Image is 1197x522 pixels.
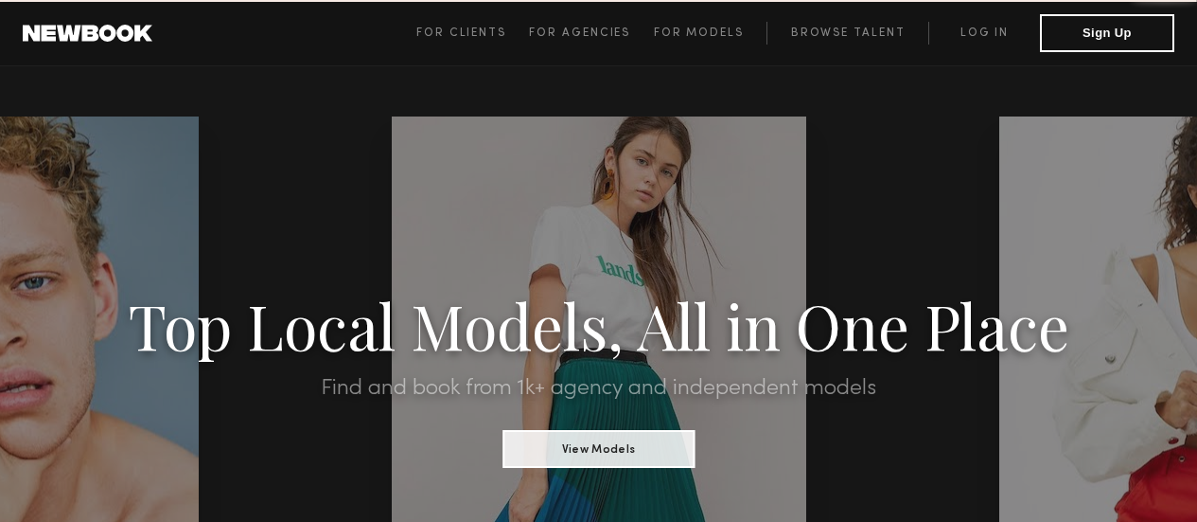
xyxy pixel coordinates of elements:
a: For Clients [416,22,529,45]
a: Log in [928,22,1040,45]
span: For Agencies [529,27,630,39]
a: For Models [654,22,767,45]
span: For Clients [416,27,506,39]
a: For Agencies [529,22,653,45]
a: Browse Talent [766,22,928,45]
h2: Find and book from 1k+ agency and independent models [90,377,1107,400]
a: View Models [502,437,695,458]
button: Sign Up [1040,14,1174,52]
span: For Models [654,27,744,39]
h1: Top Local Models, All in One Place [90,296,1107,354]
button: View Models [502,430,695,468]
